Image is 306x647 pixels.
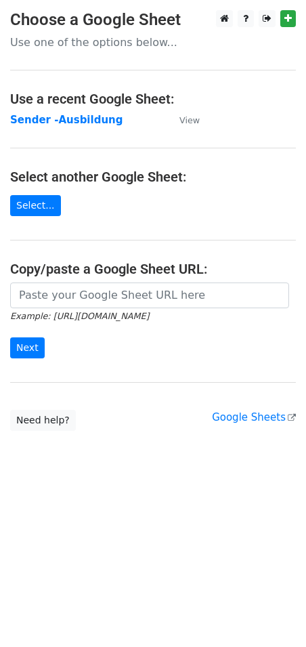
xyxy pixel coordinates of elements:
small: View [179,115,200,125]
h4: Copy/paste a Google Sheet URL: [10,261,296,277]
input: Paste your Google Sheet URL here [10,283,289,308]
p: Use one of the options below... [10,35,296,49]
h4: Use a recent Google Sheet: [10,91,296,107]
h4: Select another Google Sheet: [10,169,296,185]
a: Sender -Ausbildung [10,114,123,126]
a: Need help? [10,410,76,431]
a: Google Sheets [212,411,296,423]
a: View [166,114,200,126]
small: Example: [URL][DOMAIN_NAME] [10,311,149,321]
a: Select... [10,195,61,216]
h3: Choose a Google Sheet [10,10,296,30]
input: Next [10,337,45,358]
